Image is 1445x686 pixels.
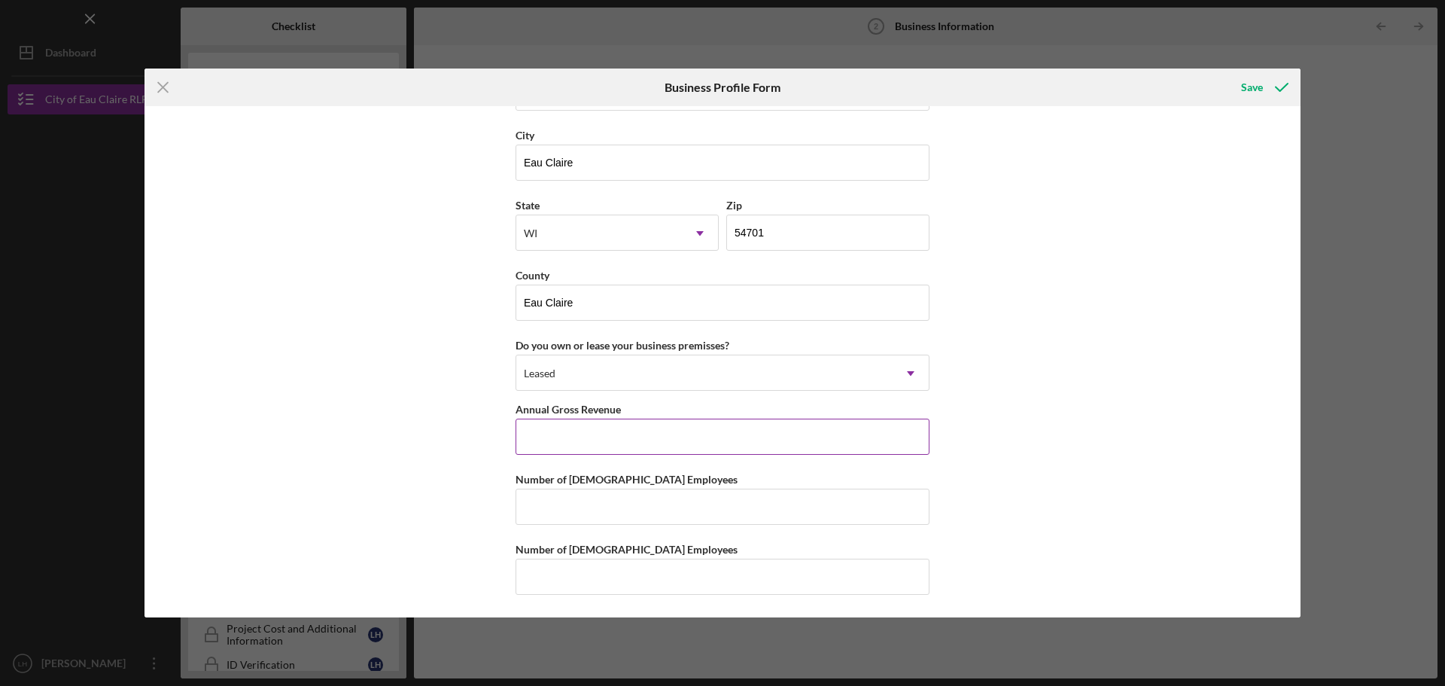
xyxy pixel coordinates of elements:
[524,227,537,239] div: WI
[524,367,555,380] div: Leased
[1226,72,1300,102] button: Save
[516,473,738,486] label: Number of [DEMOGRAPHIC_DATA] Employees
[516,543,738,556] label: Number of [DEMOGRAPHIC_DATA] Employees
[665,81,780,94] h6: Business Profile Form
[516,269,549,282] label: County
[1241,72,1263,102] div: Save
[726,199,742,212] label: Zip
[516,129,534,142] label: City
[516,403,621,416] label: Annual Gross Revenue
